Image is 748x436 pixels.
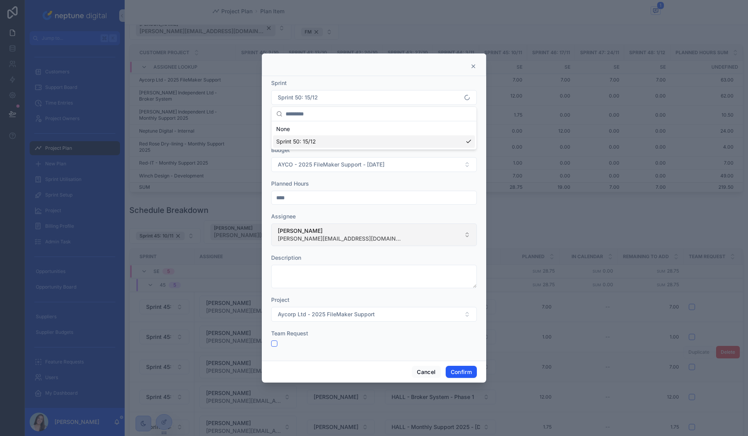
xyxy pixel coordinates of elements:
span: Budget [271,147,290,153]
span: [PERSON_NAME][EMAIL_ADDRESS][DOMAIN_NAME] [278,235,402,243]
span: AYCO - 2025 FileMaker Support - [DATE] [278,161,385,168]
span: Sprint [271,80,287,86]
div: Suggestions [272,121,476,149]
span: Aycorp Ltd - 2025 FileMaker Support [278,310,375,318]
button: Confirm [446,366,477,378]
button: Select Button [271,90,477,105]
div: None [273,123,475,135]
span: Description [271,254,301,261]
span: Assignee [271,213,296,220]
span: Planned Hours [271,180,309,187]
button: Select Button [271,223,477,246]
span: Project [271,296,289,303]
span: Sprint 50: 15/12 [278,94,318,101]
span: [PERSON_NAME] [278,227,402,235]
span: Team Request [271,330,308,337]
button: Cancel [412,366,441,378]
button: Select Button [271,307,477,322]
span: Sprint 50: 15/12 [276,138,316,145]
button: Select Button [271,157,477,172]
